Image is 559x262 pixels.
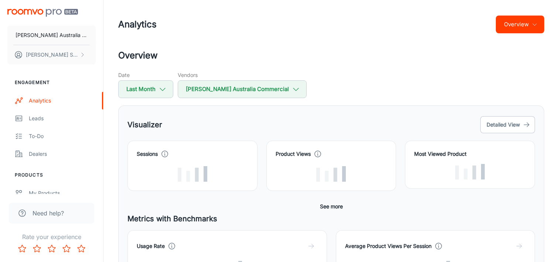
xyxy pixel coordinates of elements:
div: Analytics [29,97,96,105]
h4: Average Product Views Per Session [345,242,432,250]
h4: Most Viewed Product [414,150,526,158]
h1: Analytics [118,18,157,31]
button: [PERSON_NAME] Slight [7,45,96,64]
button: Overview [496,16,544,33]
button: Rate 3 star [44,241,59,256]
p: [PERSON_NAME] Slight [26,51,78,59]
p: [PERSON_NAME] Australia Commercial [16,31,88,39]
h4: Usage Rate [137,242,165,250]
button: See more [317,200,346,213]
span: Need help? [33,209,64,218]
button: Detailed View [480,116,535,133]
img: Roomvo PRO Beta [7,9,78,17]
h5: Visualizer [127,119,162,130]
div: Leads [29,114,96,122]
h4: Product Views [276,150,311,158]
button: Rate 1 star [15,241,30,256]
button: Rate 5 star [74,241,89,256]
div: My Products [29,189,96,197]
button: Last Month [118,80,173,98]
h4: Sessions [137,150,158,158]
div: To-do [29,132,96,140]
button: Rate 4 star [59,241,74,256]
h5: Metrics with Benchmarks [127,213,535,224]
h2: Overview [118,49,544,62]
img: Loading [178,166,207,182]
h5: Date [118,71,173,79]
img: Loading [455,164,485,179]
button: [PERSON_NAME] Australia Commercial [178,80,307,98]
img: Loading [316,166,346,182]
div: Dealers [29,150,96,158]
h5: Vendors [178,71,307,79]
p: Rate your experience [6,232,97,241]
button: Rate 2 star [30,241,44,256]
button: [PERSON_NAME] Australia Commercial [7,26,96,45]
